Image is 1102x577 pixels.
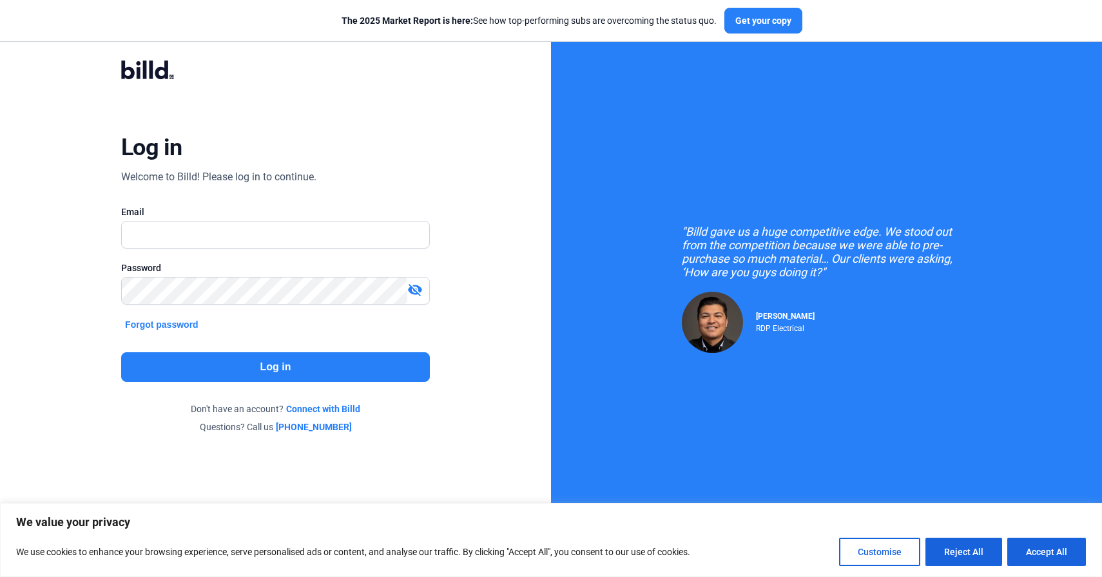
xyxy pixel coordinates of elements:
p: We use cookies to enhance your browsing experience, serve personalised ads or content, and analys... [16,544,690,560]
button: Reject All [925,538,1002,566]
div: Log in [121,133,182,162]
div: Welcome to Billd! Please log in to continue. [121,169,316,185]
button: Customise [839,538,920,566]
div: See how top-performing subs are overcoming the status quo. [342,14,717,27]
div: Don't have an account? [121,402,430,415]
div: "Billd gave us a huge competitive edge. We stood out from the competition because we were able to... [682,225,972,279]
button: Log in [121,352,430,382]
div: Questions? Call us [121,421,430,433]
div: Email [121,205,430,218]
img: Raul Pacheco [682,292,743,353]
div: Password [121,261,430,274]
button: Accept All [1007,538,1086,566]
p: We value your privacy [16,515,1086,530]
a: [PHONE_NUMBER] [276,421,352,433]
button: Get your copy [724,8,802,33]
button: Forgot password [121,317,202,332]
span: The 2025 Market Report is here: [342,15,473,26]
mat-icon: visibility_off [407,282,423,298]
div: RDP Electrical [756,321,815,333]
span: [PERSON_NAME] [756,312,815,321]
a: Connect with Billd [286,402,360,415]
